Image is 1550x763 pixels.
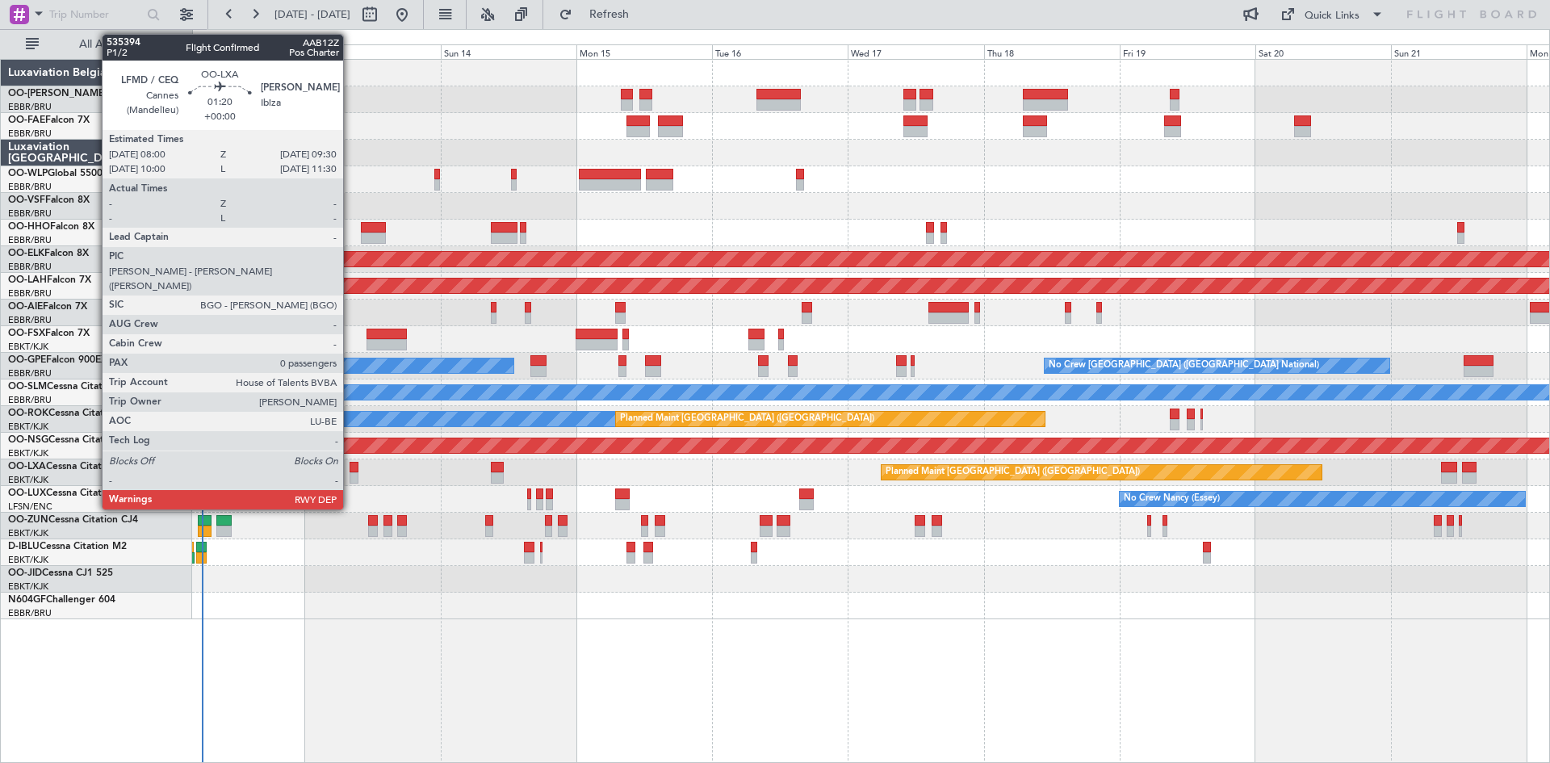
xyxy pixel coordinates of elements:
[1255,44,1391,59] div: Sat 20
[18,31,175,57] button: All Aircraft
[8,462,136,472] a: OO-LXACessna Citation CJ4
[8,115,45,125] span: OO-FAE
[886,460,1140,484] div: Planned Maint [GEOGRAPHIC_DATA] ([GEOGRAPHIC_DATA])
[576,9,643,20] span: Refresh
[8,275,91,285] a: OO-LAHFalcon 7X
[8,447,48,459] a: EBKT/KJK
[8,568,42,578] span: OO-JID
[8,607,52,619] a: EBBR/BRU
[8,435,138,445] a: OO-NSGCessna Citation CJ4
[8,302,43,312] span: OO-AIE
[8,382,136,392] a: OO-SLMCessna Citation XLS
[274,7,350,22] span: [DATE] - [DATE]
[8,181,52,193] a: EBBR/BRU
[8,89,151,99] a: OO-[PERSON_NAME]Falcon 7X
[8,329,90,338] a: OO-FSXFalcon 7X
[8,474,48,486] a: EBKT/KJK
[8,89,107,99] span: OO-[PERSON_NAME]
[8,515,138,525] a: OO-ZUNCessna Citation CJ4
[8,355,142,365] a: OO-GPEFalcon 900EX EASy II
[8,222,50,232] span: OO-HHO
[170,44,305,59] div: Fri 12
[848,44,983,59] div: Wed 17
[8,394,52,406] a: EBBR/BRU
[8,261,52,273] a: EBBR/BRU
[441,44,576,59] div: Sun 14
[8,249,44,258] span: OO-ELK
[8,115,90,125] a: OO-FAEFalcon 7X
[8,595,115,605] a: N604GFChallenger 604
[8,329,45,338] span: OO-FSX
[8,355,46,365] span: OO-GPE
[1049,354,1319,378] div: No Crew [GEOGRAPHIC_DATA] ([GEOGRAPHIC_DATA] National)
[8,488,46,498] span: OO-LUX
[8,581,48,593] a: EBKT/KJK
[49,2,142,27] input: Trip Number
[620,407,874,431] div: Planned Maint [GEOGRAPHIC_DATA] ([GEOGRAPHIC_DATA])
[1391,44,1527,59] div: Sun 21
[576,44,712,59] div: Mon 15
[8,515,48,525] span: OO-ZUN
[8,287,52,300] a: EBBR/BRU
[8,409,138,418] a: OO-ROKCessna Citation CJ4
[551,2,648,27] button: Refresh
[8,421,48,433] a: EBKT/KJK
[8,462,46,472] span: OO-LXA
[8,169,103,178] a: OO-WLPGlobal 5500
[8,542,40,551] span: D-IBLU
[984,44,1120,59] div: Thu 18
[1124,487,1220,511] div: No Crew Nancy (Essey)
[8,367,52,379] a: EBBR/BRU
[8,488,136,498] a: OO-LUXCessna Citation CJ4
[8,101,52,113] a: EBBR/BRU
[8,222,94,232] a: OO-HHOFalcon 8X
[712,44,848,59] div: Tue 16
[8,409,48,418] span: OO-ROK
[8,435,48,445] span: OO-NSG
[8,568,113,578] a: OO-JIDCessna CJ1 525
[8,195,45,205] span: OO-VSF
[1120,44,1255,59] div: Fri 19
[8,169,48,178] span: OO-WLP
[8,554,48,566] a: EBKT/KJK
[195,32,223,46] div: [DATE]
[8,128,52,140] a: EBBR/BRU
[8,195,90,205] a: OO-VSFFalcon 8X
[8,275,47,285] span: OO-LAH
[42,39,170,50] span: All Aircraft
[1272,2,1392,27] button: Quick Links
[8,595,46,605] span: N604GF
[8,302,87,312] a: OO-AIEFalcon 7X
[8,542,127,551] a: D-IBLUCessna Citation M2
[8,234,52,246] a: EBBR/BRU
[8,314,52,326] a: EBBR/BRU
[8,382,47,392] span: OO-SLM
[8,208,52,220] a: EBBR/BRU
[8,341,48,353] a: EBKT/KJK
[8,527,48,539] a: EBKT/KJK
[1305,8,1359,24] div: Quick Links
[305,44,441,59] div: Sat 13
[8,249,89,258] a: OO-ELKFalcon 8X
[8,501,52,513] a: LFSN/ENC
